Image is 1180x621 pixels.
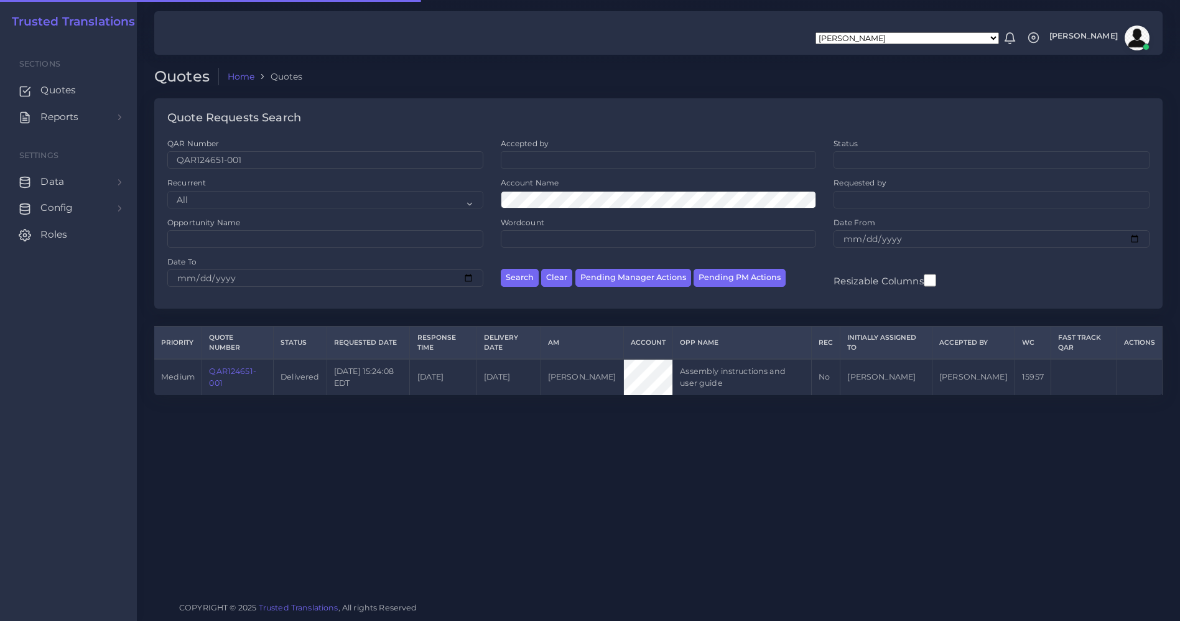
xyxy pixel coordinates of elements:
td: No [811,359,840,395]
th: Delivery Date [476,327,541,359]
h4: Quote Requests Search [167,111,301,125]
a: [PERSON_NAME]avatar [1043,26,1154,50]
span: Sections [19,59,60,68]
label: Wordcount [501,217,544,228]
h2: Quotes [154,68,219,86]
span: [PERSON_NAME] [1049,32,1118,40]
td: [PERSON_NAME] [840,359,932,395]
a: Roles [9,222,128,248]
label: Date To [167,256,197,267]
th: Quote Number [202,327,274,359]
a: Quotes [9,77,128,103]
th: Fast Track QAR [1051,327,1117,359]
span: Data [40,175,64,189]
li: Quotes [254,70,302,83]
a: Trusted Translations [3,15,136,29]
label: Date From [834,217,875,228]
label: Recurrent [167,177,206,188]
th: Requested Date [327,327,410,359]
a: Trusted Translations [259,603,338,612]
img: avatar [1125,26,1150,50]
a: QAR124651-001 [209,367,256,387]
th: Initially Assigned to [840,327,932,359]
button: Search [501,269,539,287]
a: Home [228,70,255,83]
td: [PERSON_NAME] [932,359,1015,395]
th: Priority [154,327,202,359]
span: medium [161,372,195,381]
th: Account [623,327,672,359]
span: , All rights Reserved [338,601,417,614]
label: Opportunity Name [167,217,240,228]
label: Account Name [501,177,559,188]
a: Config [9,195,128,221]
label: Accepted by [501,138,549,149]
button: Clear [541,269,572,287]
span: Roles [40,228,67,241]
td: Delivered [274,359,327,395]
span: Config [40,201,73,215]
td: [DATE] [410,359,476,395]
button: Pending Manager Actions [575,269,691,287]
a: Data [9,169,128,195]
span: Reports [40,110,78,124]
td: [PERSON_NAME] [541,359,623,395]
th: Status [274,327,327,359]
span: Quotes [40,83,76,97]
label: QAR Number [167,138,219,149]
th: WC [1015,327,1051,359]
td: [DATE] 15:24:08 EDT [327,359,410,395]
a: Reports [9,104,128,130]
button: Pending PM Actions [694,269,786,287]
th: Response Time [410,327,476,359]
th: AM [541,327,623,359]
th: Actions [1117,327,1162,359]
label: Requested by [834,177,886,188]
td: Assembly instructions and user guide [673,359,812,395]
th: Accepted by [932,327,1015,359]
span: Settings [19,151,58,160]
label: Status [834,138,858,149]
span: COPYRIGHT © 2025 [179,601,417,614]
td: 15957 [1015,359,1051,395]
th: REC [811,327,840,359]
th: Opp Name [673,327,812,359]
input: Resizable Columns [924,273,936,288]
label: Resizable Columns [834,273,936,288]
td: [DATE] [476,359,541,395]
